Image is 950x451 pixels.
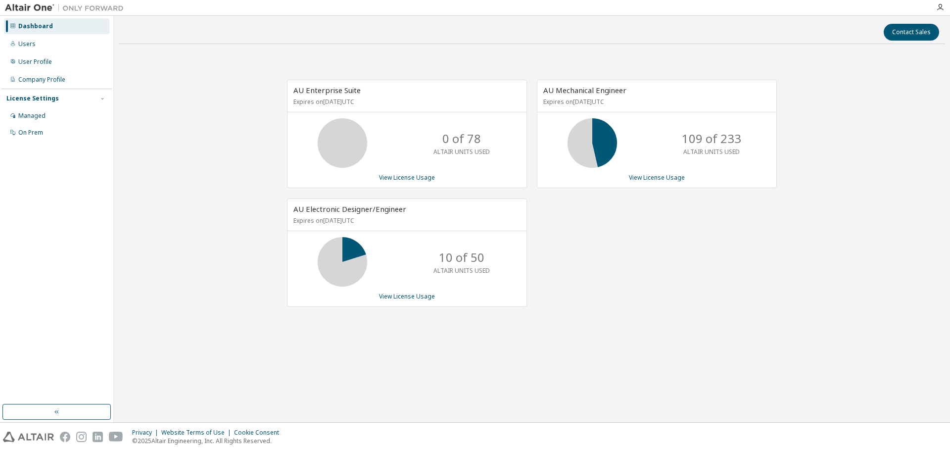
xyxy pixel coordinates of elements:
img: linkedin.svg [93,432,103,442]
div: Dashboard [18,22,53,30]
a: View License Usage [379,173,435,182]
p: © 2025 Altair Engineering, Inc. All Rights Reserved. [132,437,285,445]
p: ALTAIR UNITS USED [683,148,740,156]
div: User Profile [18,58,52,66]
div: Users [18,40,36,48]
p: 0 of 78 [442,130,481,147]
p: ALTAIR UNITS USED [433,266,490,275]
div: Privacy [132,429,161,437]
div: Website Terms of Use [161,429,234,437]
div: Managed [18,112,46,120]
p: 109 of 233 [682,130,741,147]
span: AU Electronic Designer/Engineer [293,204,406,214]
img: Altair One [5,3,129,13]
p: ALTAIR UNITS USED [433,148,490,156]
span: AU Enterprise Suite [293,85,361,95]
button: Contact Sales [884,24,939,41]
div: On Prem [18,129,43,137]
p: Expires on [DATE] UTC [293,216,518,225]
img: facebook.svg [60,432,70,442]
p: Expires on [DATE] UTC [293,98,518,106]
p: Expires on [DATE] UTC [543,98,768,106]
div: Cookie Consent [234,429,285,437]
img: altair_logo.svg [3,432,54,442]
a: View License Usage [629,173,685,182]
a: View License Usage [379,292,435,301]
img: youtube.svg [109,432,123,442]
div: License Settings [6,95,59,102]
p: 10 of 50 [439,249,484,266]
span: AU Mechanical Engineer [543,85,626,95]
div: Company Profile [18,76,65,84]
img: instagram.svg [76,432,87,442]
